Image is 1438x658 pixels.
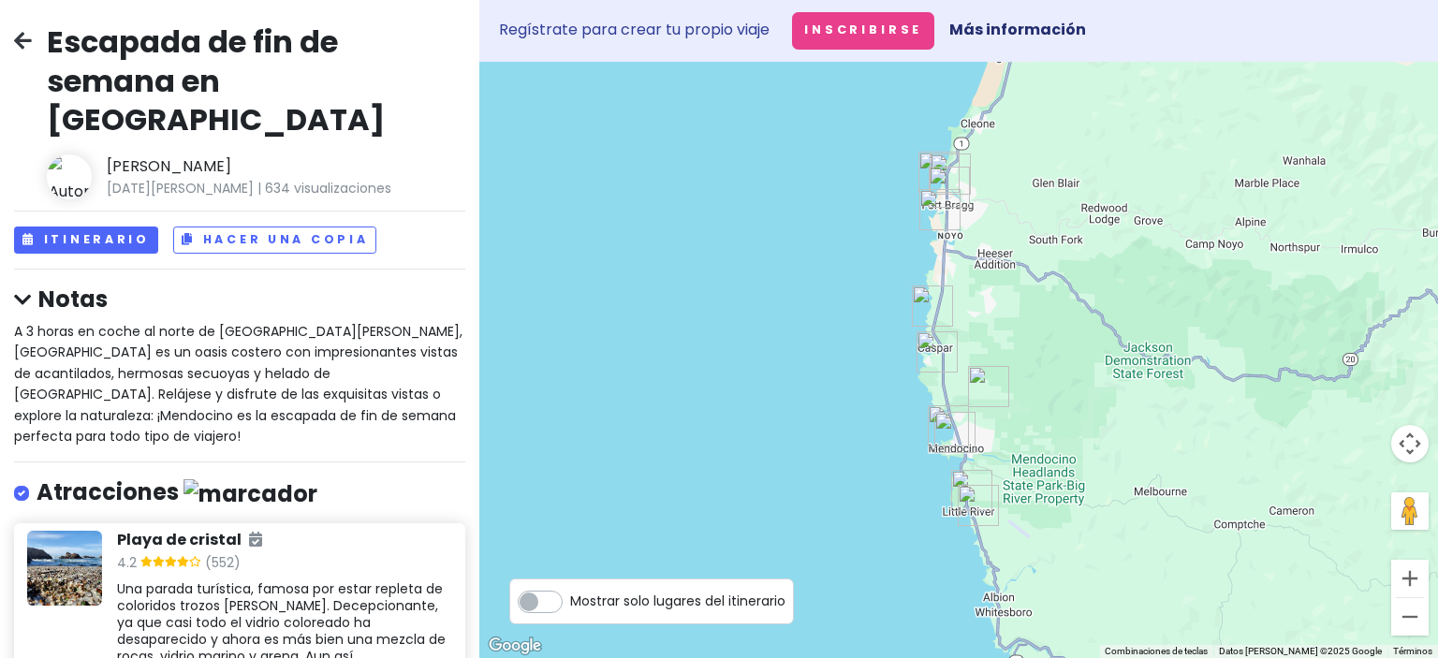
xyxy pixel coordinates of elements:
[205,553,241,572] font: (552)
[294,179,391,197] font: visualizaciones
[1391,598,1429,636] button: Reducir
[14,322,466,446] font: A 3 horas en coche al norte de [GEOGRAPHIC_DATA][PERSON_NAME], [GEOGRAPHIC_DATA] es un oasis cost...
[47,154,92,199] img: Autor
[203,231,369,247] font: Hacer una copia
[484,634,546,658] a: Abre esta zona en Google Maps (se abre en una nueva ventana)
[107,155,231,177] font: [PERSON_NAME]
[173,227,377,254] button: Hacer una copia
[930,154,971,195] div: Elaboración de cerveza en horas extras
[484,634,546,658] img: Google
[1393,646,1432,656] a: Términos (se abre en una nueva pestaña)
[1393,646,1432,656] font: Términos
[918,152,960,193] div: Playa de cristal
[951,470,992,511] div: Posada del río pequeño
[249,532,262,547] i: Añadido al itinerario
[265,179,290,197] font: 634
[958,485,999,526] div: Circa '62 en el Inn at Schoolhouse Creek * Cerrado por vacaciones de invierno *
[919,189,961,230] div: Parque Noyo Headlands
[1391,425,1429,462] button: Controles de visualización del mapa
[117,529,242,550] font: Playa de cristal
[44,231,150,247] font: Itinerario
[934,412,976,453] div: Café y posada Trillium
[38,284,108,314] font: Notas
[1105,646,1208,656] font: Combinaciones de teclas
[949,19,1086,40] a: Más información
[1105,645,1208,658] button: Combinaciones de teclas
[117,553,137,572] font: 4.2
[570,592,785,610] font: Mostrar solo lugares del itinerario
[792,12,934,50] button: Inscribirse
[1219,646,1382,656] font: Datos [PERSON_NAME] ©2025 Google
[928,405,969,446] div: Parque estatal Mendocino Headlands
[37,476,179,507] font: Atracciones
[183,479,317,508] img: marcador
[499,19,770,40] font: Regístrate para crear tu propio viaje
[1391,560,1429,597] button: Ampliar
[1391,492,1429,530] button: Arrastra al hombrecito al mapa para abrir Street View
[47,21,385,140] font: Escapada de fin de semana en [GEOGRAPHIC_DATA]
[107,179,254,197] font: [DATE][PERSON_NAME]
[257,179,261,197] font: |
[929,167,970,208] div: Helado Cowlick
[917,331,958,373] div: Parque histórico estatal del faro de Point Cabrillo
[14,227,158,254] button: Itinerario
[27,531,102,606] img: Lugar
[804,22,922,38] font: Inscribirse
[968,366,1009,407] div: Parque estatal Russian Gulch
[912,285,953,327] div: Playa con asa de jarra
